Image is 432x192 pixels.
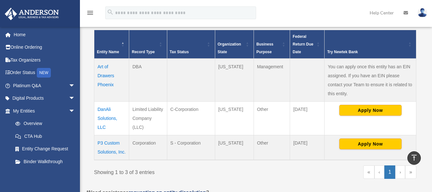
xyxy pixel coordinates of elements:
a: First [363,165,374,179]
a: menu [86,11,94,17]
span: Tax Status [170,50,189,54]
td: [US_STATE] [215,102,254,135]
th: Try Newtek Bank : Activate to sort [325,30,416,59]
td: Other [254,135,290,160]
th: Federal Return Due Date: Activate to sort [290,30,325,59]
a: CTA Hub [9,130,82,143]
a: vertical_align_top [407,151,421,165]
td: [US_STATE] [215,135,254,160]
th: Tax Status: Activate to sort [167,30,215,59]
i: vertical_align_top [410,154,418,162]
td: [US_STATE] [215,59,254,102]
th: Record Type: Activate to sort [129,30,167,59]
a: My Blueprint [9,168,82,181]
button: Apply Now [339,138,402,149]
a: Home [4,28,85,41]
span: arrow_drop_down [69,104,82,118]
div: Try Newtek Bank [327,48,406,56]
td: [DATE] [290,135,325,160]
span: Entity Name [97,50,119,54]
td: DBA [129,59,167,102]
td: S - Corporation [167,135,215,160]
span: arrow_drop_down [69,92,82,105]
td: Art of Drawers Phoenix [94,59,129,102]
td: P3 Custom Solutions, Inc. [94,135,129,160]
a: Order StatusNEW [4,66,85,79]
i: search [107,9,114,16]
div: NEW [37,68,51,78]
span: Federal Return Due Date [293,34,313,54]
a: Overview [9,117,78,130]
span: Record Type [132,50,155,54]
span: Organization State [218,42,241,54]
span: Business Purpose [256,42,273,54]
th: Business Purpose: Activate to sort [254,30,290,59]
a: Binder Walkthrough [9,155,82,168]
a: Digital Productsarrow_drop_down [4,92,85,105]
a: Entity Change Request [9,143,82,155]
td: Management [254,59,290,102]
th: Organization State: Activate to sort [215,30,254,59]
td: Other [254,102,290,135]
a: Platinum Q&Aarrow_drop_down [4,79,85,92]
a: Tax Organizers [4,54,85,66]
td: DanAli Solutions, LLC [94,102,129,135]
div: Showing 1 to 3 of 3 entries [94,165,250,177]
img: User Pic [418,8,427,17]
td: You can apply once this entity has an EIN assigned. If you have an EIN please contact your Team t... [325,59,416,102]
td: Corporation [129,135,167,160]
td: Limited Liability Company (LLC) [129,102,167,135]
td: [DATE] [290,102,325,135]
i: menu [86,9,94,17]
td: C-Corporation [167,102,215,135]
img: Anderson Advisors Platinum Portal [3,8,61,20]
a: Online Ordering [4,41,85,54]
span: arrow_drop_down [69,79,82,92]
a: My Entitiesarrow_drop_down [4,104,82,117]
button: Apply Now [339,105,402,116]
th: Entity Name: Activate to invert sorting [94,30,129,59]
